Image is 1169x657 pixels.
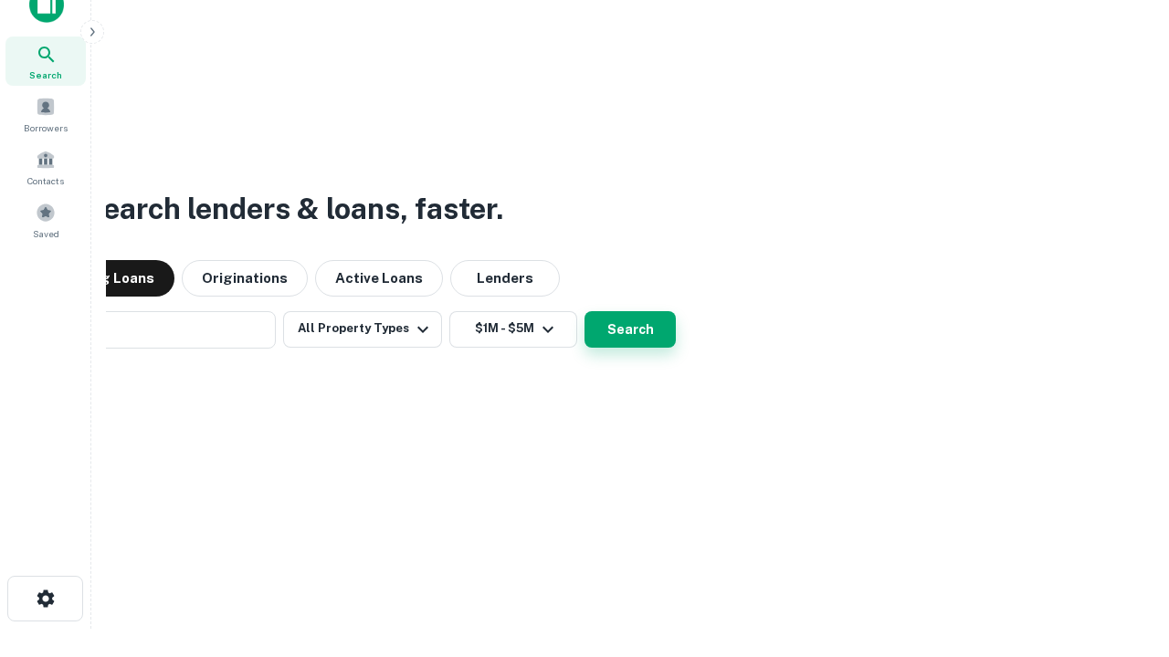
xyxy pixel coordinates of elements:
[29,68,62,82] span: Search
[83,187,503,231] h3: Search lenders & loans, faster.
[5,89,86,139] a: Borrowers
[182,260,308,297] button: Originations
[5,36,86,86] a: Search
[584,311,676,348] button: Search
[5,142,86,192] a: Contacts
[33,226,59,241] span: Saved
[315,260,443,297] button: Active Loans
[24,120,68,135] span: Borrowers
[5,195,86,245] a: Saved
[283,311,442,348] button: All Property Types
[1078,511,1169,599] iframe: Chat Widget
[449,311,577,348] button: $1M - $5M
[450,260,560,297] button: Lenders
[27,173,64,188] span: Contacts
